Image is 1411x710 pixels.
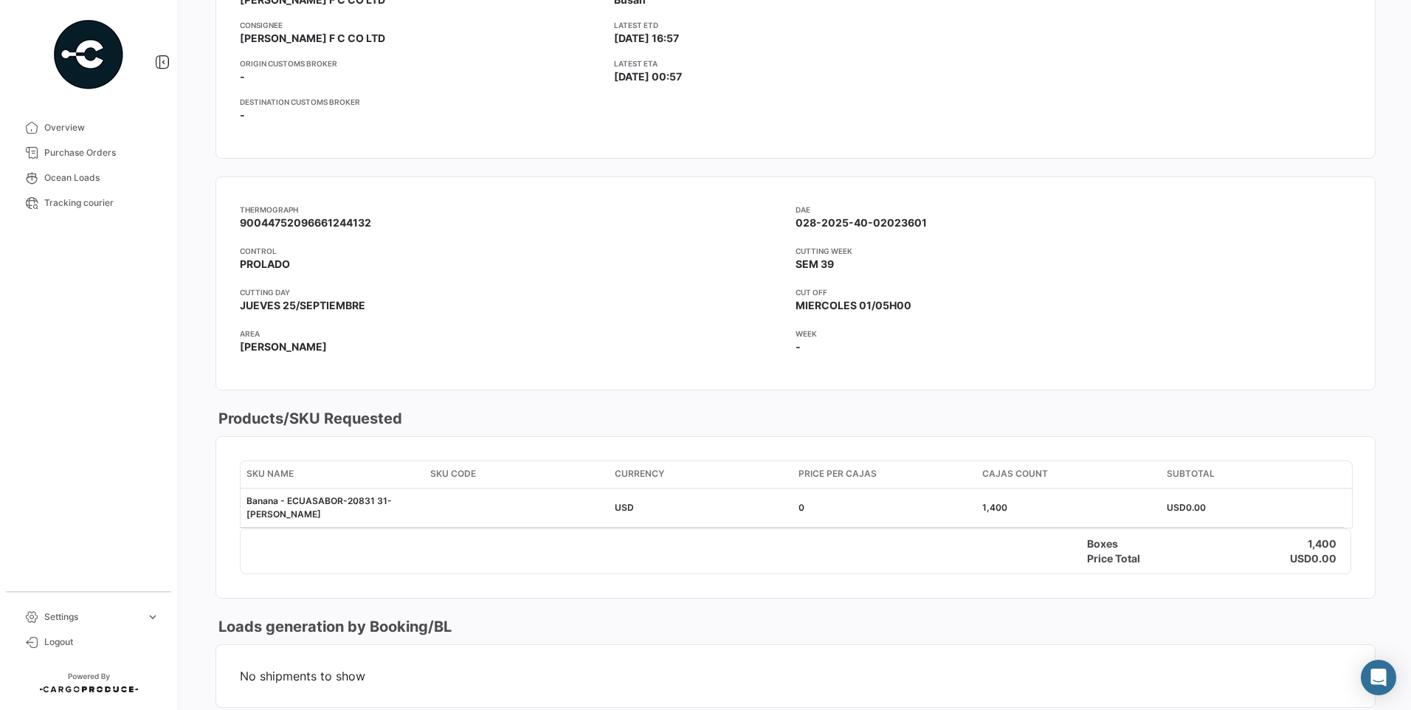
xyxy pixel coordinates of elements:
app-card-info-title: WEEK [796,328,1351,340]
span: Tracking courier [44,196,159,210]
h3: Products/SKU Requested [215,408,402,429]
app-card-info-title: AREA [240,328,796,340]
datatable-header-cell: SKU Code [424,461,608,488]
span: expand_more [146,610,159,624]
span: Currency [615,467,664,480]
span: MIERCOLES 01/05H00 [796,299,911,311]
span: [DATE] 16:57 [614,31,679,46]
span: PROLADO [240,258,290,270]
span: Settings [44,610,140,624]
span: - [240,108,245,123]
datatable-header-cell: SKU Name [241,461,424,488]
span: SKU Name [246,467,294,480]
a: Purchase Orders [12,140,165,165]
app-card-info-title: Latest ETA [614,58,976,69]
app-card-info-title: CUTTING WEEK [796,245,1351,257]
a: Overview [12,115,165,140]
span: Purchase Orders [44,146,159,159]
span: [DATE] 00:57 [614,69,682,84]
span: No shipments to show [240,669,1351,683]
h4: Price Total [1087,551,1170,566]
a: Ocean Loads [12,165,165,190]
app-card-info-title: DAE [796,204,1351,216]
span: 0.00 [1186,502,1206,513]
span: Ocean Loads [44,171,159,185]
img: powered-by.png [52,18,125,92]
h4: 0.00 [1311,551,1336,566]
h4: Boxes [1087,537,1170,551]
span: Cajas count [982,467,1048,480]
app-card-info-title: CUT OFF [796,286,1351,298]
span: SKU Code [430,467,476,480]
span: - [796,340,801,353]
span: USD [615,502,634,513]
app-card-info-title: Destination Customs Broker [240,96,602,108]
span: 028-2025-40-02023601 [796,216,927,229]
div: 1,400 [982,501,1154,514]
span: Banana - ECUASABOR-20831 31-[PERSON_NAME] [246,495,392,520]
app-card-info-title: Latest ETD [614,19,976,31]
span: USD [1167,502,1186,513]
span: Subtotal [1167,467,1215,480]
app-card-info-title: CONTROL [240,245,796,257]
h4: 1,400 [1308,537,1336,551]
datatable-header-cell: Currency [609,461,793,488]
app-card-info-title: THERMOGRAPH [240,204,796,216]
app-card-info-title: CUTTING DAY [240,286,796,298]
span: Logout [44,635,159,649]
h3: Loads generation by Booking/BL [215,616,452,637]
span: Price per Cajas [798,467,877,480]
h4: USD [1290,551,1311,566]
span: - [240,69,245,84]
span: 90044752096661244132 [240,216,371,229]
span: [PERSON_NAME] F C CO LTD [240,31,385,46]
app-card-info-title: Origin Customs Broker [240,58,602,69]
div: Abrir Intercom Messenger [1361,660,1396,695]
span: 0 [798,502,804,513]
a: Tracking courier [12,190,165,216]
span: SEM 39 [796,258,834,270]
app-card-info-title: Consignee [240,19,602,31]
span: Overview [44,121,159,134]
span: [PERSON_NAME] [240,340,327,353]
span: JUEVES 25/SEPTIEMBRE [240,299,365,311]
